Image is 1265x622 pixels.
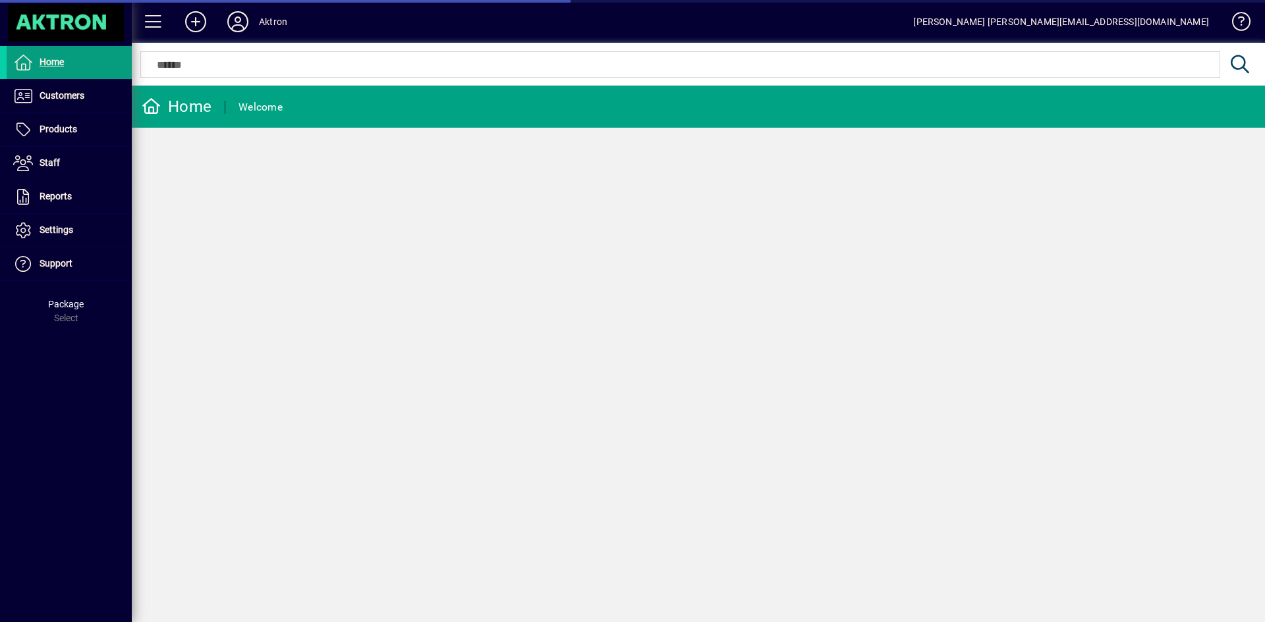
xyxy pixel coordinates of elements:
span: Customers [40,90,84,101]
button: Add [175,10,217,34]
button: Profile [217,10,259,34]
div: Aktron [259,11,287,32]
a: Knowledge Base [1222,3,1249,45]
span: Products [40,124,77,134]
a: Staff [7,147,132,180]
span: Settings [40,224,73,235]
span: Reports [40,191,72,201]
div: [PERSON_NAME] [PERSON_NAME][EMAIL_ADDRESS][DOMAIN_NAME] [913,11,1209,32]
span: Package [48,299,84,309]
span: Home [40,57,64,67]
a: Settings [7,214,132,247]
span: Support [40,258,72,269]
div: Home [142,96,211,117]
a: Reports [7,180,132,213]
a: Customers [7,80,132,113]
div: Welcome [239,97,283,118]
span: Staff [40,157,60,168]
a: Support [7,247,132,280]
a: Products [7,113,132,146]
